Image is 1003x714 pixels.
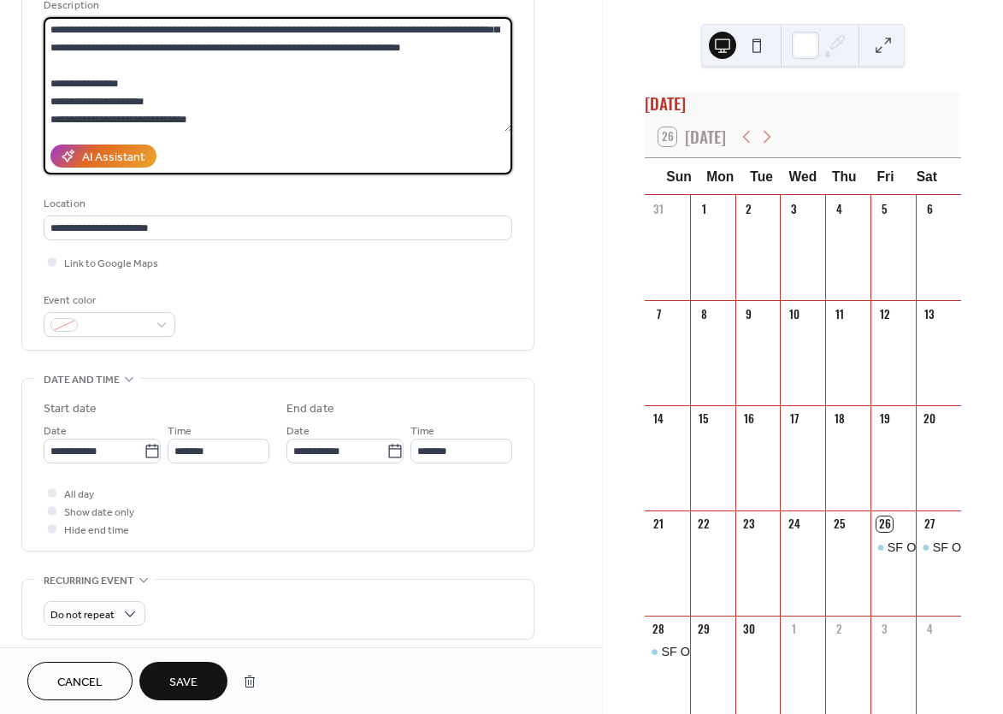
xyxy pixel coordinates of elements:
div: 31 [651,201,666,216]
div: 2 [741,201,757,216]
div: 25 [832,516,847,532]
div: Start date [44,400,97,418]
div: SF Opera: Rigoletto [916,539,961,556]
div: 22 [696,516,711,532]
div: SF Opera: Dead Man Walking [645,643,690,660]
div: 10 [787,306,802,322]
div: 4 [832,201,847,216]
div: Thu [823,158,864,195]
div: Wed [782,158,823,195]
button: AI Assistant [50,145,156,168]
div: 12 [876,306,892,322]
div: 17 [787,411,802,427]
div: 6 [922,201,937,216]
span: Date [286,422,310,440]
div: 26 [876,516,892,532]
button: Cancel [27,662,133,700]
span: Date and time [44,371,120,389]
div: 19 [876,411,892,427]
span: Time [168,422,192,440]
div: 20 [922,411,937,427]
div: Event color [44,292,172,310]
div: 30 [741,622,757,637]
div: AI Assistant [82,149,145,167]
div: SF Opera: Dead Man Walking [661,643,824,660]
div: Location [44,195,509,213]
div: 13 [922,306,937,322]
span: Save [169,674,198,692]
span: Show date only [64,504,134,522]
span: Recurring event [44,572,134,590]
div: 27 [922,516,937,532]
div: 4 [922,622,937,637]
div: 15 [696,411,711,427]
div: 1 [787,622,802,637]
div: SF Opera: Dead Man Walking [870,539,916,556]
div: Fri [864,158,906,195]
div: 7 [651,306,666,322]
div: 11 [832,306,847,322]
div: 29 [696,622,711,637]
div: 21 [651,516,666,532]
div: 14 [651,411,666,427]
div: 16 [741,411,757,427]
span: All day [64,486,94,504]
div: 28 [651,622,666,637]
div: 3 [787,201,802,216]
div: 18 [832,411,847,427]
div: Sun [658,158,699,195]
div: 2 [832,622,847,637]
div: 8 [696,306,711,322]
span: Date [44,422,67,440]
div: 9 [741,306,757,322]
div: Sat [906,158,947,195]
div: 5 [876,201,892,216]
span: Do not repeat [50,605,115,625]
button: Save [139,662,227,700]
div: [DATE] [645,91,961,116]
div: 23 [741,516,757,532]
div: 1 [696,201,711,216]
div: End date [286,400,334,418]
span: Time [410,422,434,440]
div: Tue [740,158,782,195]
div: 3 [876,622,892,637]
div: 24 [787,516,802,532]
span: Cancel [57,674,103,692]
span: Hide end time [64,522,129,540]
div: Mon [699,158,740,195]
span: Link to Google Maps [64,255,158,273]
